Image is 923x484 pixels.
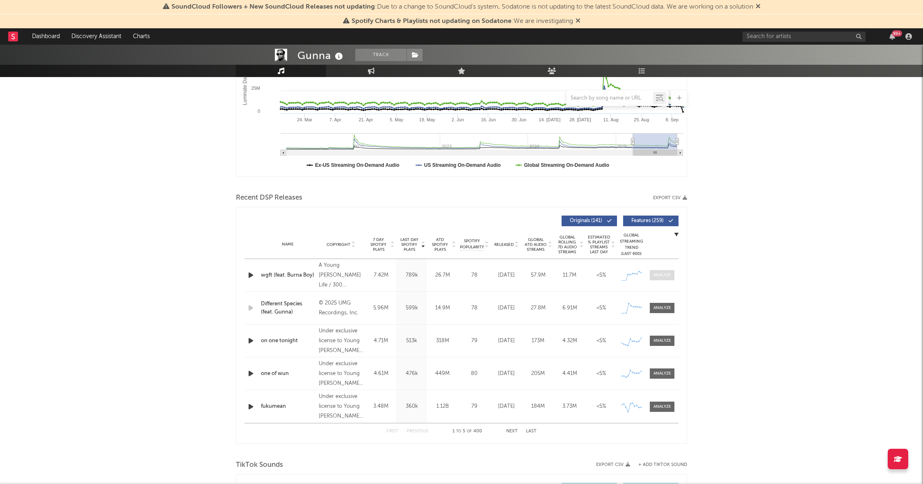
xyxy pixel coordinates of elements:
[319,392,363,421] div: Under exclusive license to Young [PERSON_NAME] Life Records/ 300 Entertainment Inc., © 2023 Gunna...
[251,86,260,91] text: 25M
[352,18,512,25] span: Spotify Charts & Playlists not updating on Sodatone
[429,402,456,411] div: 1.12B
[319,326,363,356] div: Under exclusive license to Young [PERSON_NAME] Life Records/ 300 Entertainment Inc., © 2024 Gunna...
[493,304,520,312] div: [DATE]
[261,241,315,248] div: Name
[506,429,518,434] button: Next
[493,402,520,411] div: [DATE]
[524,237,547,252] span: Global ATD Audio Streams
[368,237,389,252] span: 7 Day Spotify Plays
[261,300,315,316] a: Different Species (feat. Gunna)
[587,402,615,411] div: <5%
[512,117,526,122] text: 30. Jun
[587,304,615,312] div: <5%
[493,337,520,345] div: [DATE]
[653,195,687,200] button: Export CSV
[352,18,573,25] span: : We are investigating
[556,402,583,411] div: 3.73M
[368,271,394,279] div: 7.42M
[386,429,398,434] button: First
[460,271,489,279] div: 78
[524,271,552,279] div: 57.9M
[596,462,630,467] button: Export CSV
[524,304,552,312] div: 27.8M
[481,117,496,122] text: 16. Jun
[315,162,400,168] text: Ex-US Streaming On-Demand Audio
[569,117,591,122] text: 28. [DATE]
[261,402,315,411] a: fukumean
[460,370,489,378] div: 80
[429,370,456,378] div: 449M
[452,117,464,122] text: 2. Jun
[587,370,615,378] div: <5%
[398,402,425,411] div: 360k
[892,30,902,36] div: 99 +
[261,271,315,279] a: wgft (feat. Burna Boy)
[460,402,489,411] div: 79
[236,460,283,470] span: TikTok Sounds
[359,117,373,122] text: 21. Apr
[368,304,394,312] div: 5.96M
[398,370,425,378] div: 476k
[567,95,653,102] input: Search by song name or URL
[429,337,456,345] div: 318M
[407,429,428,434] button: Previous
[236,193,302,203] span: Recent DSP Releases
[576,18,580,25] span: Dismiss
[329,117,341,122] text: 7. Apr
[460,304,489,312] div: 78
[429,271,456,279] div: 26.7M
[524,402,552,411] div: 184M
[524,337,552,345] div: 173M
[603,117,618,122] text: 11. Aug
[587,235,610,254] span: Estimated % Playlist Streams Last Day
[261,337,315,345] a: on one tonight
[494,242,514,247] span: Released
[398,337,425,345] div: 513k
[398,304,425,312] div: 599k
[261,370,315,378] a: one of wun
[756,4,761,10] span: Dismiss
[368,337,394,345] div: 4.71M
[638,463,687,467] button: + Add TikTok Sound
[524,162,610,168] text: Global Streaming On-Demand Audio
[493,370,520,378] div: [DATE]
[398,237,420,252] span: Last Day Spotify Plays
[630,463,687,467] button: + Add TikTok Sound
[368,402,394,411] div: 3.48M
[460,238,484,250] span: Spotify Popularity
[623,216,679,226] button: Features(259)
[319,359,363,389] div: Under exclusive license to Young [PERSON_NAME] Life Records/ 300 Entertainment Inc., © 2024 Gunna...
[889,33,895,40] button: 99+
[171,4,375,10] span: SoundCloud Followers + New SoundCloud Releases not updating
[297,49,345,62] div: Gunna
[460,337,489,345] div: 79
[66,28,127,45] a: Discovery Assistant
[556,304,583,312] div: 6.91M
[634,117,649,122] text: 25. Aug
[467,429,472,433] span: of
[587,337,615,345] div: <5%
[556,370,583,378] div: 4.41M
[445,427,490,436] div: 1 5 400
[355,49,407,61] button: Track
[429,304,456,312] div: 14.9M
[127,28,155,45] a: Charts
[556,271,583,279] div: 11.7M
[390,117,404,122] text: 5. May
[526,429,537,434] button: Last
[398,271,425,279] div: 789k
[171,4,753,10] span: : Due to a change to SoundCloud's system, Sodatone is not updating to the latest SoundCloud data....
[493,271,520,279] div: [DATE]
[419,117,436,122] text: 19. May
[26,28,66,45] a: Dashboard
[319,298,363,318] div: © 2025 UMG Recordings, Inc.
[319,261,363,290] div: A Young [PERSON_NAME] Life / 300 Entertainment release., © 2025 Gunna Music, LLC exclusively lice...
[429,237,451,252] span: ATD Spotify Plays
[562,216,617,226] button: Originals(141)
